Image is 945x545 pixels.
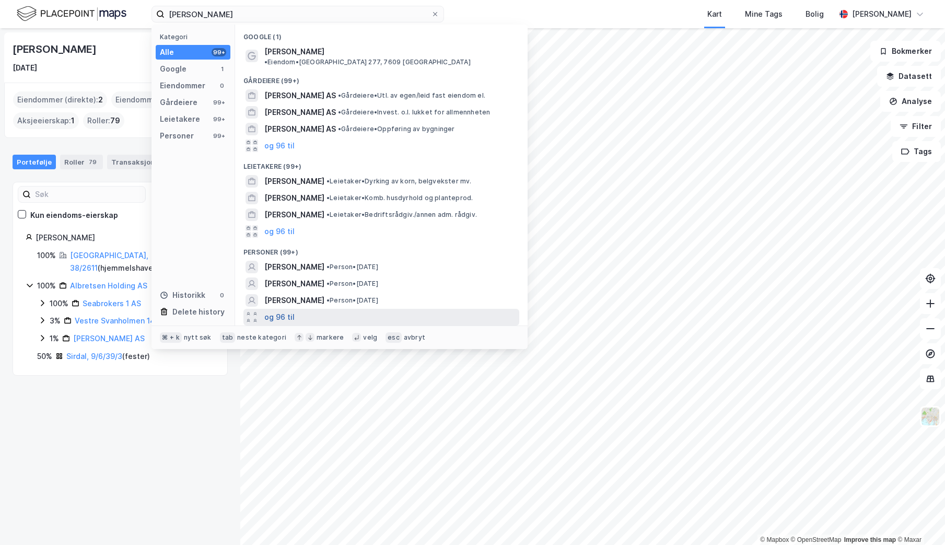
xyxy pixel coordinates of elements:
div: Kart [707,8,722,20]
button: og 96 til [264,140,295,152]
div: Roller : [83,112,124,129]
div: [DATE] [13,62,37,74]
div: Eiendommer [160,79,205,92]
div: Personer [160,130,194,142]
span: [PERSON_NAME] AS [264,89,336,102]
div: [PERSON_NAME] [13,41,98,57]
span: [PERSON_NAME] [264,208,324,221]
span: Gårdeiere • Utl. av egen/leid fast eiendom el. [338,91,485,100]
a: [PERSON_NAME] AS [73,334,145,343]
div: Historikk [160,289,205,302]
button: og 96 til [264,225,295,238]
div: 100% [37,280,56,292]
span: • [326,296,330,304]
span: Gårdeiere • Invest. o.l. lukket for allmennheten [338,108,490,117]
div: Bolig [806,8,824,20]
div: Roller [60,155,103,169]
div: Gårdeiere (99+) [235,68,528,87]
span: [PERSON_NAME] [264,192,324,204]
div: 1 [218,65,226,73]
div: Portefølje [13,155,56,169]
div: 1% [50,332,59,345]
button: og 96 til [264,311,295,323]
div: Kontrollprogram for chat [893,495,945,545]
input: Søk på adresse, matrikkel, gårdeiere, leietakere eller personer [165,6,431,22]
span: • [326,194,330,202]
div: Google [160,63,186,75]
span: • [326,263,330,271]
span: 79 [110,114,120,127]
span: [PERSON_NAME] [264,45,324,58]
div: 99+ [212,115,226,123]
div: neste kategori [237,333,286,342]
div: 99+ [212,98,226,107]
div: tab [220,332,236,343]
span: Leietaker • Dyrking av korn, belgvekster mv. [326,177,472,185]
div: 79 [87,157,99,167]
button: Datasett [877,66,941,87]
div: nytt søk [184,333,212,342]
span: Eiendom • [GEOGRAPHIC_DATA] 277, 7609 [GEOGRAPHIC_DATA] [264,58,471,66]
span: • [326,211,330,218]
div: Leietakere (99+) [235,154,528,173]
span: • [326,280,330,287]
div: 100% [50,297,68,310]
span: 1 [71,114,75,127]
a: [GEOGRAPHIC_DATA], 38/2611 [70,251,148,272]
div: Kategori [160,33,230,41]
a: Vestre Svanholmen 14 Holding AS [75,316,197,325]
div: avbryt [404,333,425,342]
div: Kun eiendoms-eierskap [30,209,118,222]
div: ( fester ) [66,350,150,363]
a: Seabrokers 1 AS [83,299,141,308]
div: 50% [37,350,52,363]
span: 2 [98,94,103,106]
span: • [264,58,267,66]
img: Z [920,407,940,426]
div: Eiendommer (direkte) : [13,91,107,108]
span: • [326,177,330,185]
div: 0 [218,82,226,90]
span: Person • [DATE] [326,263,378,271]
div: Mine Tags [745,8,783,20]
span: Leietaker • Bedriftsrådgiv./annen adm. rådgiv. [326,211,477,219]
div: esc [386,332,402,343]
div: 3% [50,315,61,327]
div: Gårdeiere [160,96,197,109]
div: ⌘ + k [160,332,182,343]
span: [PERSON_NAME] [264,175,324,188]
a: OpenStreetMap [791,536,842,543]
a: Improve this map [844,536,896,543]
div: Personer (99+) [235,240,528,259]
iframe: Chat Widget [893,495,945,545]
span: • [338,91,341,99]
span: • [338,125,341,133]
span: Person • [DATE] [326,296,378,305]
span: [PERSON_NAME] AS [264,123,336,135]
span: [PERSON_NAME] [264,277,324,290]
a: Sirdal, 9/6/39/3 [66,352,122,361]
div: Transaksjoner [107,155,179,169]
div: Delete history [172,306,225,318]
div: velg [363,333,377,342]
a: Albretsen Holding AS [70,281,147,290]
span: Person • [DATE] [326,280,378,288]
button: Bokmerker [870,41,941,62]
div: Aksjeeierskap : [13,112,79,129]
div: 100% [37,249,56,262]
div: Leietakere [160,113,200,125]
span: • [338,108,341,116]
div: [PERSON_NAME] [36,231,215,244]
a: Mapbox [760,536,789,543]
span: [PERSON_NAME] [264,294,324,307]
div: ( hjemmelshaver ) [70,249,215,274]
button: Filter [891,116,941,137]
div: [PERSON_NAME] [852,8,912,20]
div: 99+ [212,48,226,56]
div: markere [317,333,344,342]
button: Tags [892,141,941,162]
span: Leietaker • Komb. husdyrhold og planteprod. [326,194,473,202]
div: 0 [218,291,226,299]
button: Analyse [880,91,941,112]
div: Eiendommer (Indirekte) : [111,91,217,108]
